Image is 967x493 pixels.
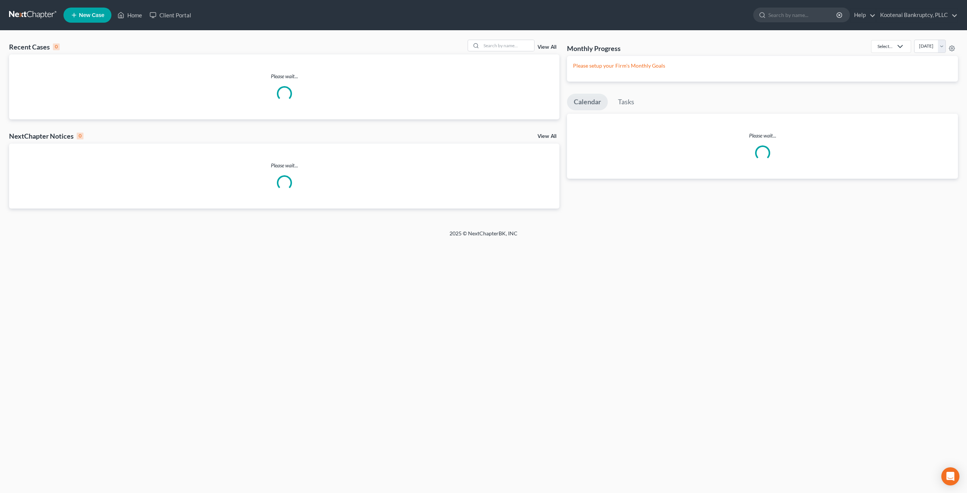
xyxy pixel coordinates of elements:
p: Please setup your Firm's Monthly Goals [573,62,952,70]
a: Kootenai Bankruptcy, PLLC [876,8,958,22]
p: Please wait... [567,132,958,139]
div: 2025 © NextChapterBK, INC [268,230,699,243]
div: 0 [77,133,83,139]
a: Home [114,8,146,22]
a: Client Portal [146,8,195,22]
div: NextChapter Notices [9,131,83,141]
span: New Case [79,12,104,18]
div: Select... [877,43,893,49]
a: Tasks [611,94,641,110]
h3: Monthly Progress [567,44,621,53]
a: View All [538,45,556,50]
a: Help [850,8,876,22]
div: Recent Cases [9,42,60,51]
a: Calendar [567,94,608,110]
input: Search by name... [481,40,534,51]
div: 0 [53,43,60,50]
a: View All [538,134,556,139]
input: Search by name... [768,8,837,22]
p: Please wait... [9,162,559,169]
div: Open Intercom Messenger [941,467,959,485]
p: Please wait... [9,73,559,80]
